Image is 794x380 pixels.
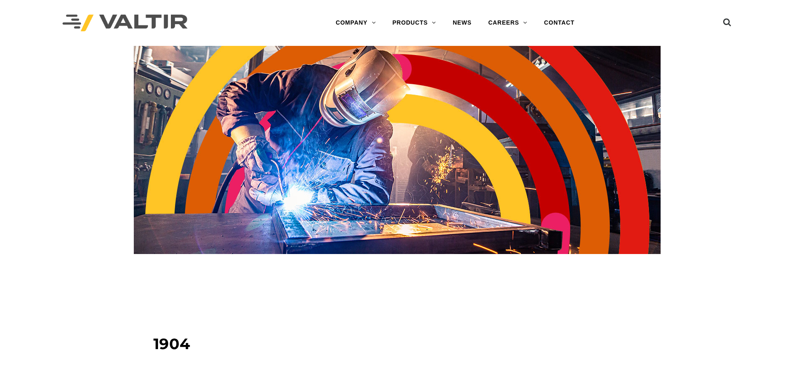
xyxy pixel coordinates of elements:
img: Valtir [63,15,188,32]
a: COMPANY [327,15,384,31]
a: CONTACT [536,15,583,31]
span: 1904 [153,335,190,353]
a: NEWS [444,15,480,31]
a: PRODUCTS [384,15,444,31]
a: CAREERS [480,15,536,31]
img: Header_Timeline [134,46,661,254]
